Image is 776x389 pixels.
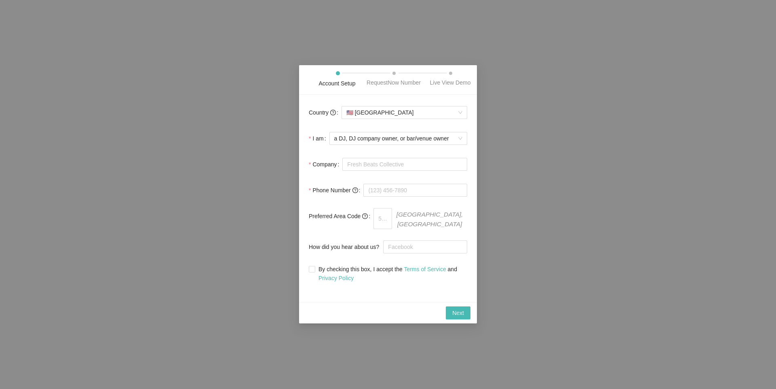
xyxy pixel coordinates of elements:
span: [GEOGRAPHIC_DATA], [GEOGRAPHIC_DATA] [392,208,467,229]
button: Next [446,307,470,320]
a: Terms of Service [404,266,446,273]
span: 🇺🇸 [346,109,353,116]
label: How did you hear about us? [309,239,383,255]
div: Account Setup [318,79,355,88]
span: question-circle [352,187,358,193]
span: By checking this box, I accept the and [315,265,467,283]
span: Country [309,108,336,117]
input: How did you hear about us? [383,241,467,254]
span: a DJ, DJ company owner, or bar/venue owner [334,132,462,145]
span: Next [452,309,464,318]
span: question-circle [362,213,368,219]
span: [GEOGRAPHIC_DATA] [346,106,462,119]
div: Live View Demo [430,78,471,87]
div: RequestNow Number [367,78,421,87]
input: 510 [373,208,392,229]
a: Privacy Policy [318,275,354,282]
input: (123) 456-7890 [363,184,467,197]
span: Phone Number [312,186,358,195]
input: Company [342,158,467,171]
label: I am [309,130,329,147]
span: question-circle [330,110,336,115]
span: Preferred Area Code [309,212,368,221]
label: Company [309,156,342,172]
